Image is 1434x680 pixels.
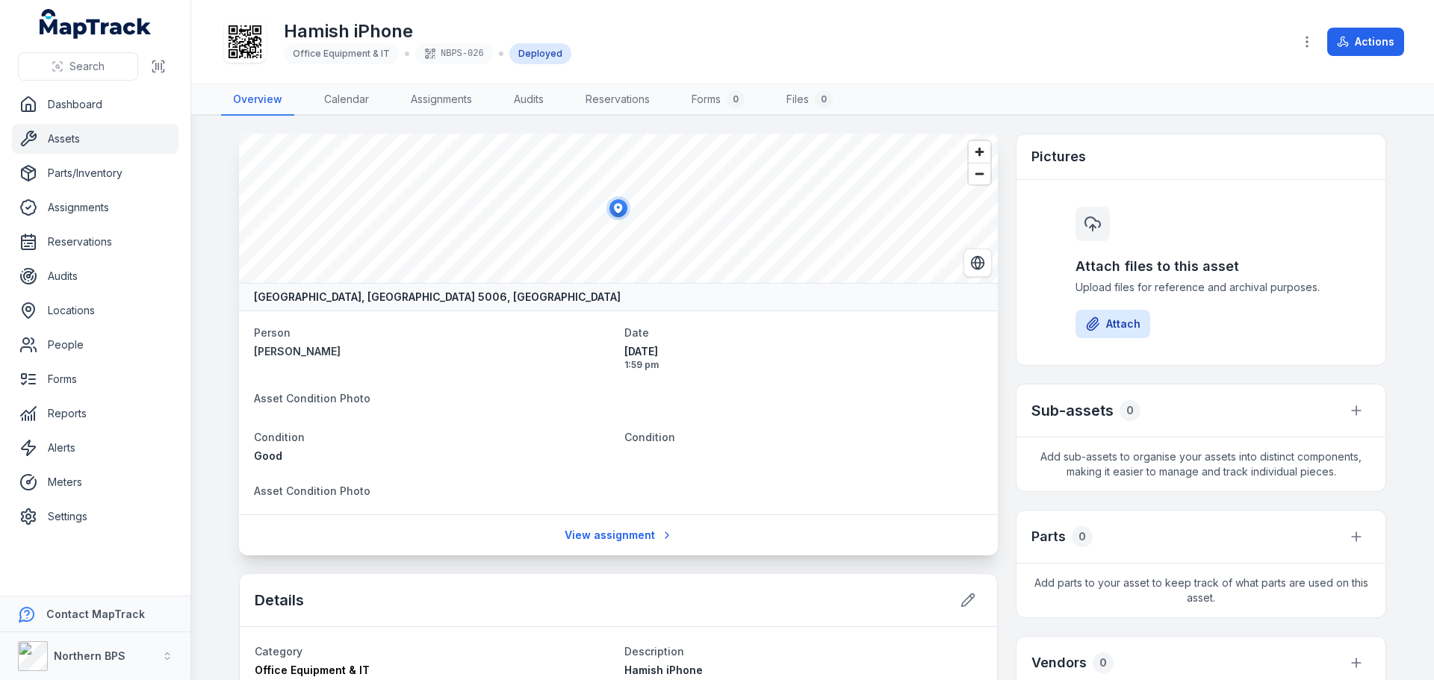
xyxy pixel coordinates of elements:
[1072,526,1093,547] div: 0
[1093,652,1114,673] div: 0
[1031,146,1086,167] h3: Pictures
[12,158,179,188] a: Parts/Inventory
[969,163,990,184] button: Zoom out
[775,84,845,116] a: Files0
[12,90,179,119] a: Dashboard
[1031,400,1114,421] h2: Sub-assets
[255,590,304,611] h2: Details
[574,84,662,116] a: Reservations
[1327,28,1404,56] button: Actions
[221,84,294,116] a: Overview
[1075,280,1326,295] span: Upload files for reference and archival purposes.
[18,52,138,81] button: Search
[1075,256,1326,277] h3: Attach files to this asset
[727,90,745,108] div: 0
[255,645,302,658] span: Category
[12,296,179,325] a: Locations
[12,502,179,531] a: Settings
[293,48,390,59] span: Office Equipment & IT
[12,261,179,291] a: Audits
[624,344,983,371] time: 15/10/2025, 1:59:25 pm
[254,431,305,443] span: Condition
[509,43,571,64] div: Deployed
[624,645,684,658] span: Description
[12,330,179,360] a: People
[415,43,493,64] div: NBPS-026
[312,84,381,116] a: Calendar
[12,364,179,394] a: Forms
[284,19,571,43] h1: Hamish iPhone
[254,392,370,405] span: Asset Condition Photo
[963,249,992,277] button: Switch to Satellite View
[12,433,179,463] a: Alerts
[969,141,990,163] button: Zoom in
[1031,526,1066,547] h3: Parts
[254,344,612,359] a: [PERSON_NAME]
[54,649,125,662] strong: Northern BPS
[255,664,370,676] span: Office Equipment & IT
[815,90,833,108] div: 0
[254,290,621,305] strong: [GEOGRAPHIC_DATA], [GEOGRAPHIC_DATA] 5006, [GEOGRAPHIC_DATA]
[555,521,683,549] a: View assignment
[1016,437,1385,491] span: Add sub-assets to organise your assets into distinct components, making it easier to manage and t...
[624,359,983,371] span: 1:59 pm
[399,84,484,116] a: Assignments
[12,193,179,222] a: Assignments
[624,431,675,443] span: Condition
[1031,652,1087,673] h3: Vendors
[254,449,282,462] span: Good
[12,467,179,497] a: Meters
[1075,310,1150,338] button: Attach
[40,9,152,39] a: MapTrack
[46,608,145,620] strong: Contact MapTrack
[624,326,649,339] span: Date
[254,484,370,497] span: Asset Condition Photo
[1016,564,1385,617] span: Add parts to your asset to keep track of what parts are used on this asset.
[502,84,556,116] a: Audits
[680,84,757,116] a: Forms0
[624,664,703,676] span: Hamish iPhone
[1120,400,1140,421] div: 0
[12,399,179,428] a: Reports
[69,59,105,74] span: Search
[254,326,291,339] span: Person
[624,344,983,359] span: [DATE]
[12,124,179,154] a: Assets
[12,227,179,257] a: Reservations
[239,134,998,283] canvas: Map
